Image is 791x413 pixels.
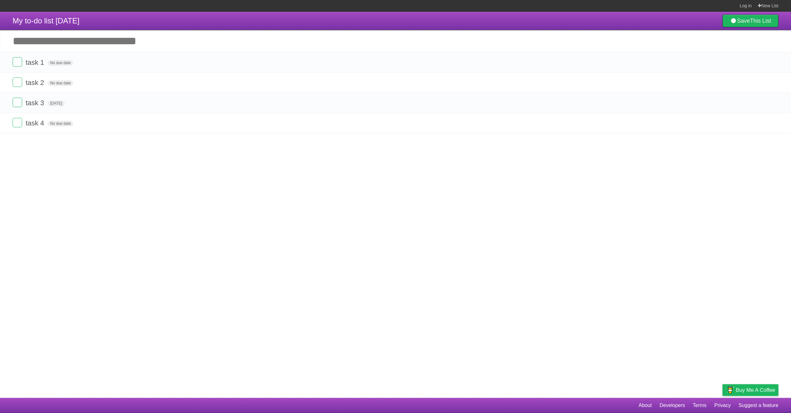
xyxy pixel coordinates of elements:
span: Buy me a coffee [736,385,775,396]
span: task 2 [26,79,46,87]
a: Privacy [714,399,731,411]
label: Done [13,98,22,107]
label: Done [13,77,22,87]
a: Suggest a feature [739,399,778,411]
a: Buy me a coffee [723,384,778,396]
img: Buy me a coffee [726,385,734,395]
span: [DATE] [48,100,65,106]
span: task 3 [26,99,46,107]
a: SaveThis List [723,15,778,27]
span: My to-do list [DATE] [13,16,80,25]
span: No due date [48,80,73,86]
label: Done [13,57,22,67]
span: task 4 [26,119,46,127]
a: Developers [659,399,685,411]
span: No due date [48,60,73,66]
span: task 1 [26,58,46,66]
span: No due date [48,121,73,126]
b: This List [750,18,771,24]
label: Done [13,118,22,127]
a: About [639,399,652,411]
a: Terms [693,399,707,411]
